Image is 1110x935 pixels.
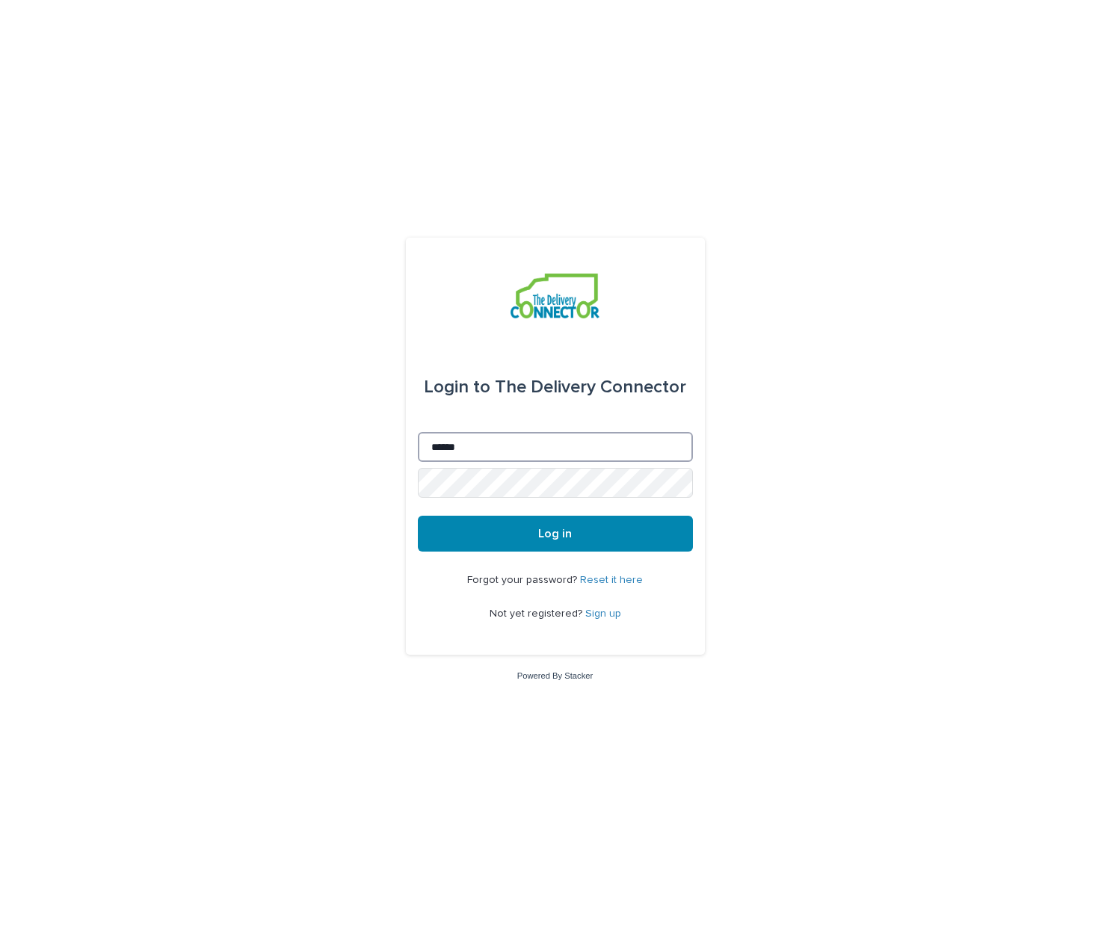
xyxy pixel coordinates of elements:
div: The Delivery Connector [424,366,686,408]
span: Login to [424,378,490,396]
img: aCWQmA6OSGG0Kwt8cj3c [511,274,599,318]
span: Forgot your password? [467,575,580,585]
button: Log in [418,516,693,552]
a: Sign up [585,608,621,619]
span: Not yet registered? [490,608,585,619]
a: Reset it here [580,575,643,585]
span: Log in [538,528,572,540]
a: Powered By Stacker [517,671,593,680]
